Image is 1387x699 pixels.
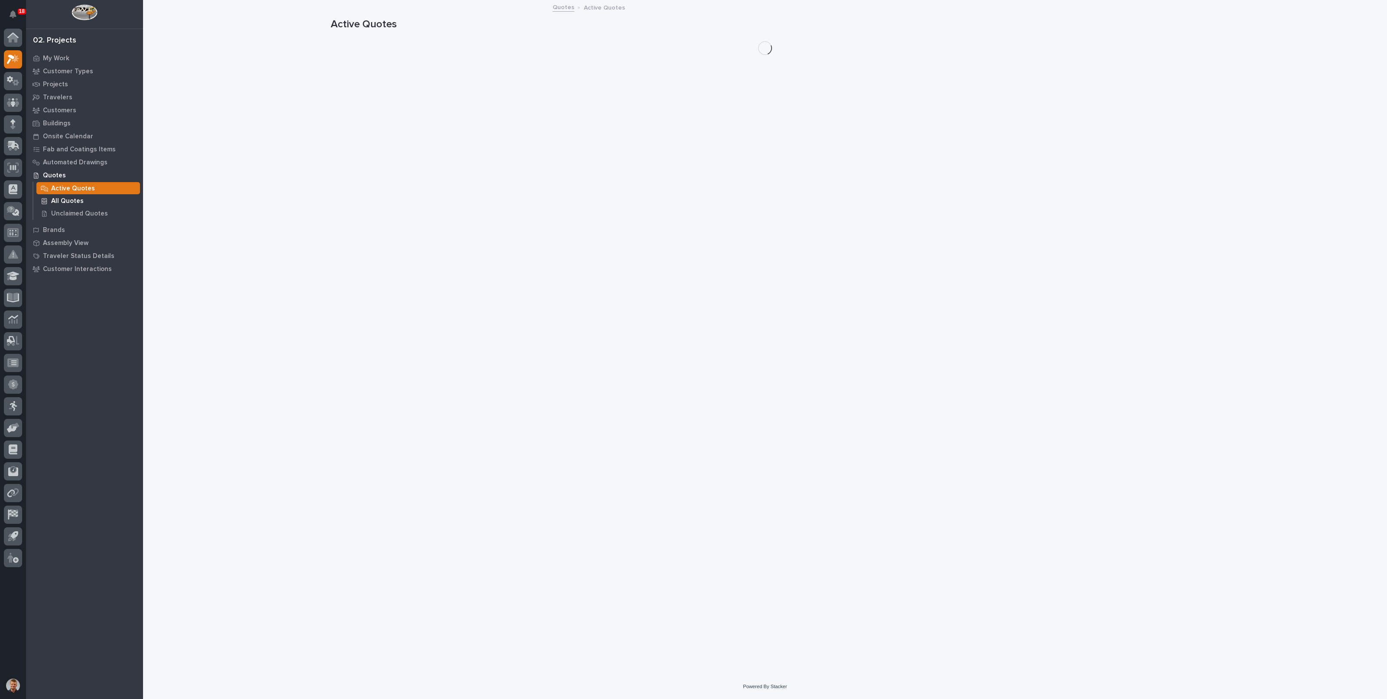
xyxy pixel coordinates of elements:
[26,249,143,262] a: Traveler Status Details
[26,143,143,156] a: Fab and Coatings Items
[553,2,574,12] a: Quotes
[11,10,22,24] div: Notifications18
[33,36,76,46] div: 02. Projects
[26,78,143,91] a: Projects
[43,239,88,247] p: Assembly View
[51,210,108,218] p: Unclaimed Quotes
[33,182,143,194] a: Active Quotes
[43,159,107,167] p: Automated Drawings
[43,120,71,127] p: Buildings
[43,107,76,114] p: Customers
[26,91,143,104] a: Travelers
[72,4,97,20] img: Workspace Logo
[43,81,68,88] p: Projects
[26,156,143,169] a: Automated Drawings
[26,169,143,182] a: Quotes
[26,65,143,78] a: Customer Types
[51,197,84,205] p: All Quotes
[43,252,114,260] p: Traveler Status Details
[584,2,625,12] p: Active Quotes
[19,8,25,14] p: 18
[43,146,116,154] p: Fab and Coatings Items
[26,236,143,249] a: Assembly View
[743,684,787,689] a: Powered By Stacker
[43,133,93,140] p: Onsite Calendar
[43,68,93,75] p: Customer Types
[4,676,22,695] button: users-avatar
[26,117,143,130] a: Buildings
[26,52,143,65] a: My Work
[43,226,65,234] p: Brands
[43,172,66,180] p: Quotes
[26,104,143,117] a: Customers
[43,94,72,101] p: Travelers
[51,185,95,193] p: Active Quotes
[26,223,143,236] a: Brands
[331,18,1200,31] h1: Active Quotes
[26,262,143,275] a: Customer Interactions
[43,55,69,62] p: My Work
[33,207,143,219] a: Unclaimed Quotes
[26,130,143,143] a: Onsite Calendar
[4,5,22,23] button: Notifications
[43,265,112,273] p: Customer Interactions
[33,195,143,207] a: All Quotes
